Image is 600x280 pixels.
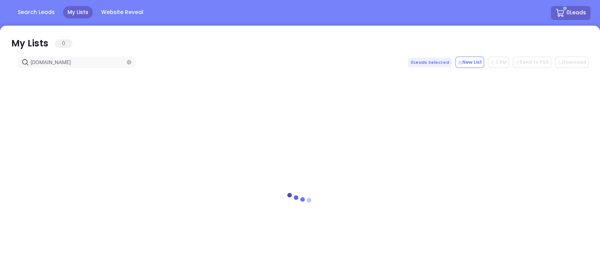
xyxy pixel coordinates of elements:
[555,57,589,68] button: Download
[551,6,591,20] button: 0Leads
[455,57,484,68] button: New List
[13,6,59,18] a: Search Leads
[31,58,125,66] input: Search…
[127,60,131,65] button: close-circle
[97,6,148,18] a: Website Reveal
[63,6,93,18] a: My Lists
[488,57,509,68] button: CRM
[513,57,551,68] button: Send to PSA
[408,58,452,67] span: 0 Leads Selected
[55,39,72,48] span: 0
[11,37,72,50] div: My Lists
